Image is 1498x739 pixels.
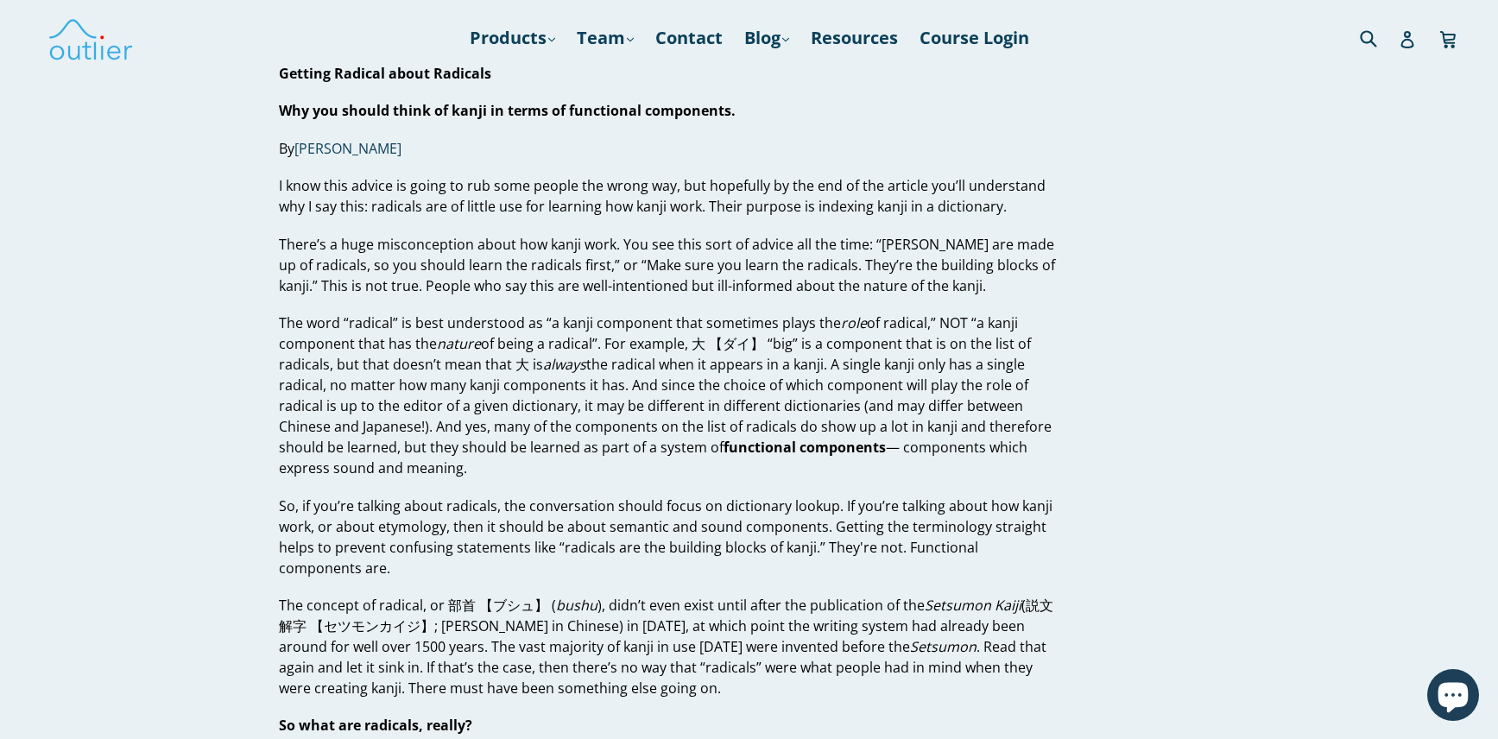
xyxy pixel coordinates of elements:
[1356,20,1403,55] input: Search
[279,313,1059,478] p: The word “radical” is best understood as “a kanji component that sometimes plays the of radical,”...
[647,22,731,54] a: Contact
[279,175,1059,217] p: I know this advice is going to rub some people the wrong way, but hopefully by the end of the art...
[279,234,1059,296] p: There’s a huge misconception about how kanji work. You see this sort of advice all the time: “[PE...
[437,334,481,353] em: nature
[1422,669,1484,725] inbox-online-store-chat: Shopify online store chat
[736,22,798,54] a: Blog
[47,13,134,63] img: Outlier Linguistics
[911,22,1038,54] a: Course Login
[279,101,736,120] strong: Why you should think of kanji in terms of functional components.
[279,595,1059,698] p: The concept of radical, or 部首 【ブシュ】 ( ), didn’t even exist until after the publication of the (説文...
[294,139,401,159] a: [PERSON_NAME]
[543,355,586,374] em: always
[802,22,907,54] a: Resources
[568,22,642,54] a: Team
[556,596,597,615] em: bushu
[279,138,1059,159] p: By
[461,22,564,54] a: Products
[910,637,977,656] em: Setsumon
[279,496,1059,578] p: So, if you’re talking about radicals, the conversation should focus on dictionary lookup. If you’...
[724,438,886,457] strong: functional components
[841,313,867,332] em: role
[279,717,472,736] strong: So what are radicals, really?
[925,596,1021,615] em: Setsumon Kaiji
